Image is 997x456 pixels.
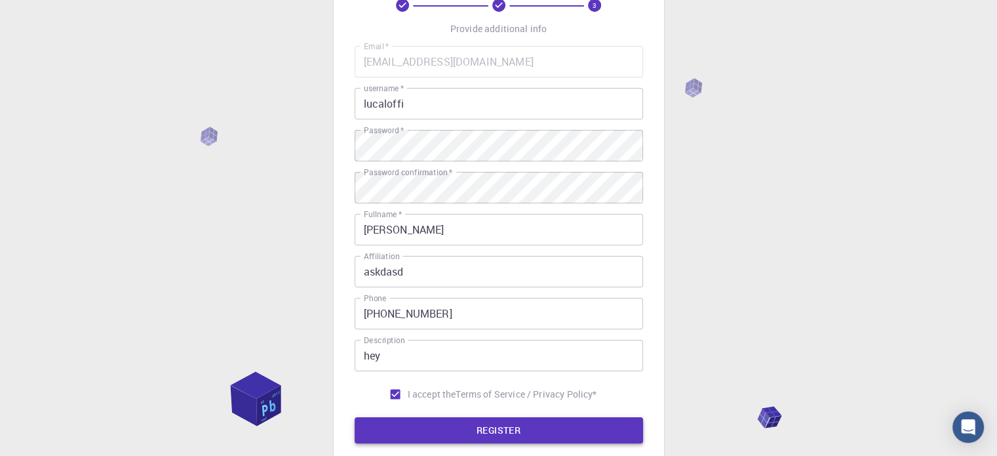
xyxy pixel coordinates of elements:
label: Fullname [364,209,402,220]
label: Phone [364,293,386,304]
span: I accept the [408,388,456,401]
label: Email [364,41,389,52]
button: REGISTER [355,417,643,444]
label: Password [364,125,404,136]
p: Provide additional info [450,22,547,35]
a: Terms of Service / Privacy Policy* [456,388,596,401]
label: Description [364,335,405,346]
div: Open Intercom Messenger [952,411,984,443]
label: Password confirmation [364,167,452,178]
p: Terms of Service / Privacy Policy * [456,388,596,401]
label: Affiliation [364,251,399,262]
text: 3 [593,1,596,10]
label: username [364,83,404,94]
